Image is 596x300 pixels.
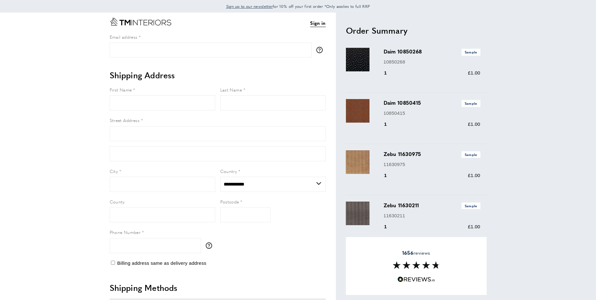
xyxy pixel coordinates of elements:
[346,99,369,123] img: Daim 10850415
[316,47,326,53] button: More information
[220,168,237,174] span: Country
[384,172,396,179] div: 1
[110,198,125,205] span: County
[402,250,430,256] span: reviews
[393,261,440,269] img: Reviews section
[468,121,480,127] span: £1.00
[226,3,370,9] span: for 10% off your first order *Only applies to full RRP
[220,198,239,205] span: Postcode
[384,58,480,66] p: 10850268
[384,99,480,107] h3: Daim 10850415
[384,161,480,168] p: 11630975
[462,100,480,107] span: Sample
[346,150,369,174] img: Zebu 11630975
[468,173,480,178] span: £1.00
[206,242,215,249] button: More information
[110,34,138,40] span: Email address
[397,276,435,282] img: Reviews.io 5 stars
[462,151,480,158] span: Sample
[468,70,480,75] span: £1.00
[220,86,242,93] span: Last Name
[110,18,171,26] a: Go to Home page
[346,25,487,36] h2: Order Summary
[384,69,396,77] div: 1
[384,120,396,128] div: 1
[110,168,118,174] span: City
[111,261,115,265] input: Billing address same as delivery address
[462,203,480,209] span: Sample
[310,19,325,27] a: Sign in
[110,117,140,123] span: Street Address
[346,202,369,225] img: Zebu 11630211
[468,224,480,229] span: £1.00
[384,202,480,209] h3: Zebu 11630211
[384,48,480,55] h3: Daim 10850268
[346,48,369,71] img: Daim 10850268
[384,212,480,219] p: 11630211
[110,86,132,93] span: First Name
[110,229,141,235] span: Phone Number
[110,69,326,81] h2: Shipping Address
[402,249,413,256] strong: 1656
[462,49,480,55] span: Sample
[226,3,273,9] a: Sign up to our newsletter
[117,260,206,266] span: Billing address same as delivery address
[384,150,480,158] h3: Zebu 11630975
[384,223,396,231] div: 1
[384,109,480,117] p: 10850415
[110,282,326,293] h2: Shipping Methods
